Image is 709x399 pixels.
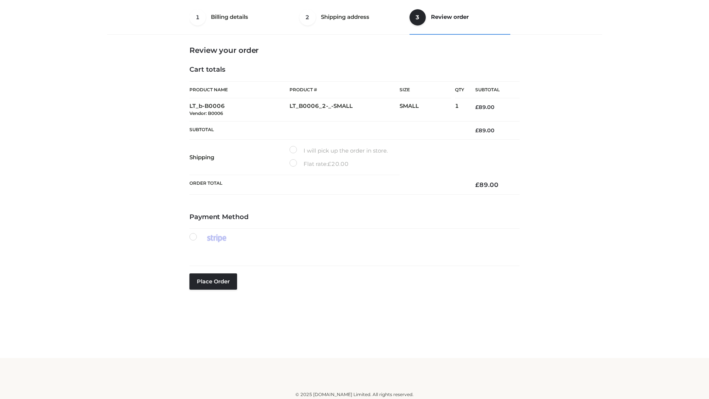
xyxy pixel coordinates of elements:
th: Subtotal [189,121,464,139]
bdi: 89.00 [475,104,494,110]
bdi: 20.00 [328,160,349,167]
th: Size [400,82,451,98]
td: LT_B0006_2-_-SMALL [290,98,400,122]
th: Order Total [189,175,464,195]
h4: Cart totals [189,66,520,74]
span: £ [475,127,479,134]
bdi: 89.00 [475,181,499,188]
small: Vendor: B0006 [189,110,223,116]
th: Qty [455,81,464,98]
th: Product Name [189,81,290,98]
td: SMALL [400,98,455,122]
th: Subtotal [464,82,520,98]
div: © 2025 [DOMAIN_NAME] Limited. All rights reserved. [110,391,599,398]
th: Product # [290,81,400,98]
label: I will pick up the order in store. [290,146,388,156]
span: £ [475,181,479,188]
span: £ [475,104,479,110]
td: LT_b-B0006 [189,98,290,122]
th: Shipping [189,140,290,175]
h4: Payment Method [189,213,520,221]
label: Flat rate: [290,159,349,169]
button: Place order [189,273,237,290]
bdi: 89.00 [475,127,494,134]
span: £ [328,160,331,167]
h3: Review your order [189,46,520,55]
td: 1 [455,98,464,122]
